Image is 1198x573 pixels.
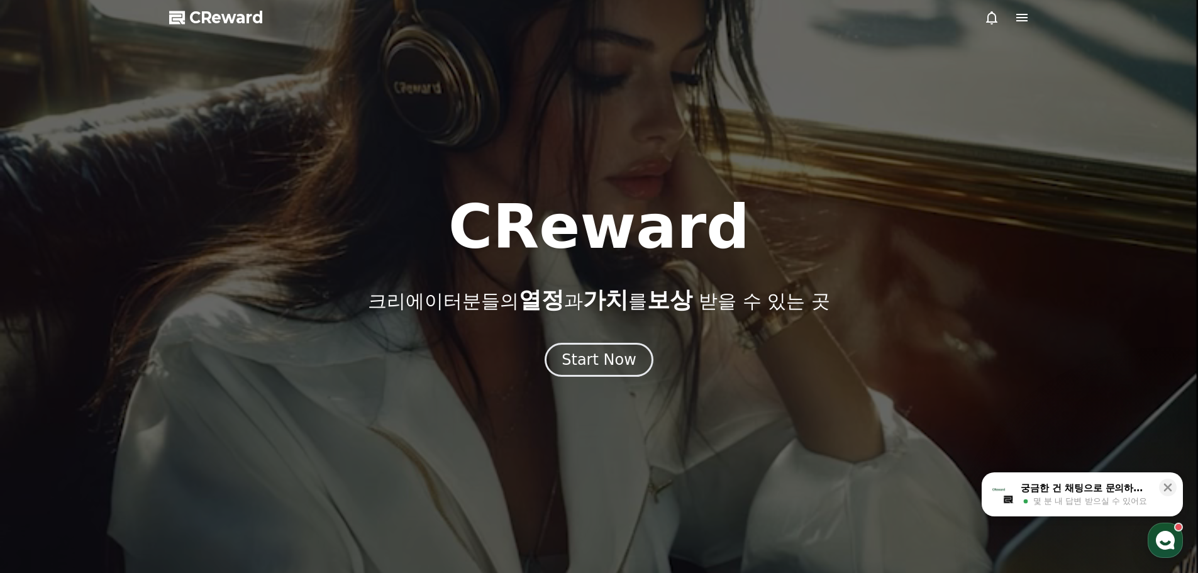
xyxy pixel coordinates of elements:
span: CReward [189,8,263,28]
span: 보상 [647,287,692,313]
div: Start Now [562,350,636,370]
a: Start Now [545,355,653,367]
h1: CReward [448,197,750,257]
button: Start Now [545,343,653,377]
p: 크리에이터분들의 과 를 받을 수 있는 곳 [368,287,829,313]
a: CReward [169,8,263,28]
span: 가치 [583,287,628,313]
span: 열정 [519,287,564,313]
